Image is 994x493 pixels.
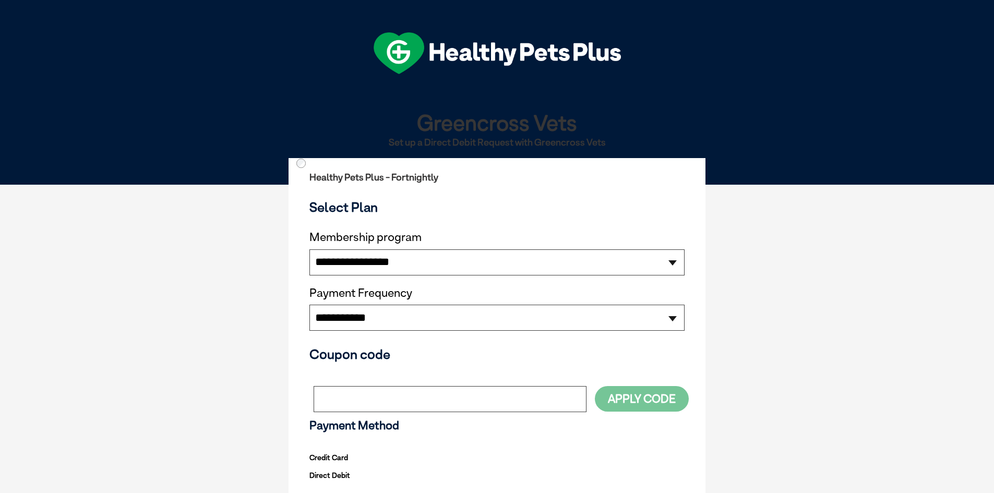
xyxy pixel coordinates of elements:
[595,386,689,412] button: Apply Code
[293,137,701,148] h2: Set up a Direct Debit Request with Greencross Vets
[309,346,685,362] h3: Coupon code
[309,199,685,215] h3: Select Plan
[309,286,412,300] label: Payment Frequency
[309,231,685,244] label: Membership program
[293,111,701,134] h1: Greencross Vets
[309,419,685,432] h3: Payment Method
[309,451,348,464] label: Credit Card
[374,32,621,74] img: hpp-logo-landscape-green-white.png
[309,172,685,183] h2: Healthy Pets Plus - Fortnightly
[309,468,350,482] label: Direct Debit
[296,159,306,168] input: Direct Debit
